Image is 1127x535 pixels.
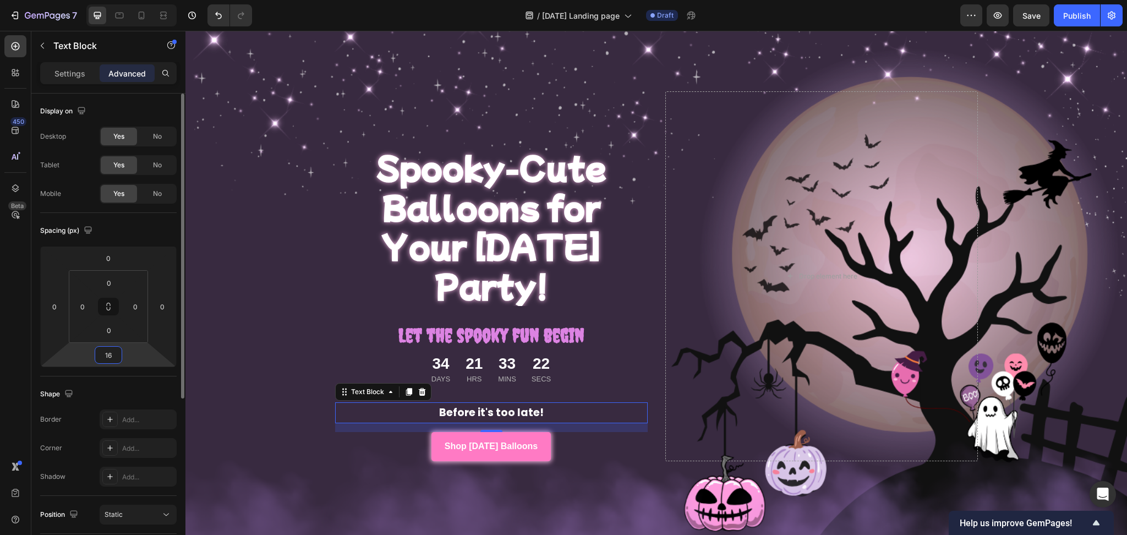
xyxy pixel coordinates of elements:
div: 34 [246,323,265,343]
a: Shop [DATE] Balloons [246,401,365,430]
p: Advanced [108,68,146,79]
span: No [153,132,162,141]
span: / [537,10,540,21]
p: Days [246,343,265,354]
input: 0 [154,298,171,315]
div: Corner [40,443,62,453]
p: Settings [54,68,85,79]
div: Drop element here [614,241,672,250]
span: No [153,189,162,199]
span: [DATE] Landing page [542,10,620,21]
div: Publish [1063,10,1091,21]
input: 0 [46,298,63,315]
button: Publish [1054,4,1100,26]
button: Save [1013,4,1049,26]
p: Mins [313,343,331,354]
span: Save [1022,11,1041,20]
div: Text Block [163,356,201,366]
input: 0px [98,322,120,339]
div: Shadow [40,472,65,482]
div: Beta [8,201,26,210]
button: Show survey - Help us improve GemPages! [960,516,1103,529]
input: 0 [97,250,119,266]
div: Desktop [40,132,66,141]
div: Undo/Redo [207,4,252,26]
span: Yes [113,132,124,141]
strong: Shop [DATE] Balloons [259,411,352,420]
div: 22 [346,323,365,343]
strong: Let the spooky fun begin [213,293,399,316]
span: Static [105,510,123,518]
iframe: Design area [185,31,1127,535]
button: 7 [4,4,82,26]
div: Spacing (px) [40,223,95,238]
span: Yes [113,189,124,199]
div: Rich Text Editor. Editing area: main [150,372,462,392]
p: Secs [346,343,365,354]
span: Help us improve GemPages! [960,518,1090,528]
span: No [153,160,162,170]
input: 0px [127,298,144,315]
span: Draft [657,10,674,20]
button: Static [100,505,177,525]
div: Mobile [40,189,61,199]
div: Add... [122,415,174,425]
div: 33 [313,323,331,343]
strong: Before it's too late! [254,374,358,389]
input: 0px [74,298,91,315]
p: Hrs [280,343,297,354]
div: Position [40,507,80,522]
div: Border [40,414,62,424]
span: Yes [113,160,124,170]
div: Display on [40,104,88,119]
div: Open Intercom Messenger [1090,481,1116,507]
div: Add... [122,444,174,454]
div: 450 [10,117,26,126]
div: Tablet [40,160,59,170]
input: l [97,347,119,363]
div: 21 [280,323,297,343]
p: 7 [72,9,77,22]
input: 0px [98,275,120,291]
p: Text Block [53,39,147,52]
div: Add... [122,472,174,482]
div: Shape [40,387,75,402]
